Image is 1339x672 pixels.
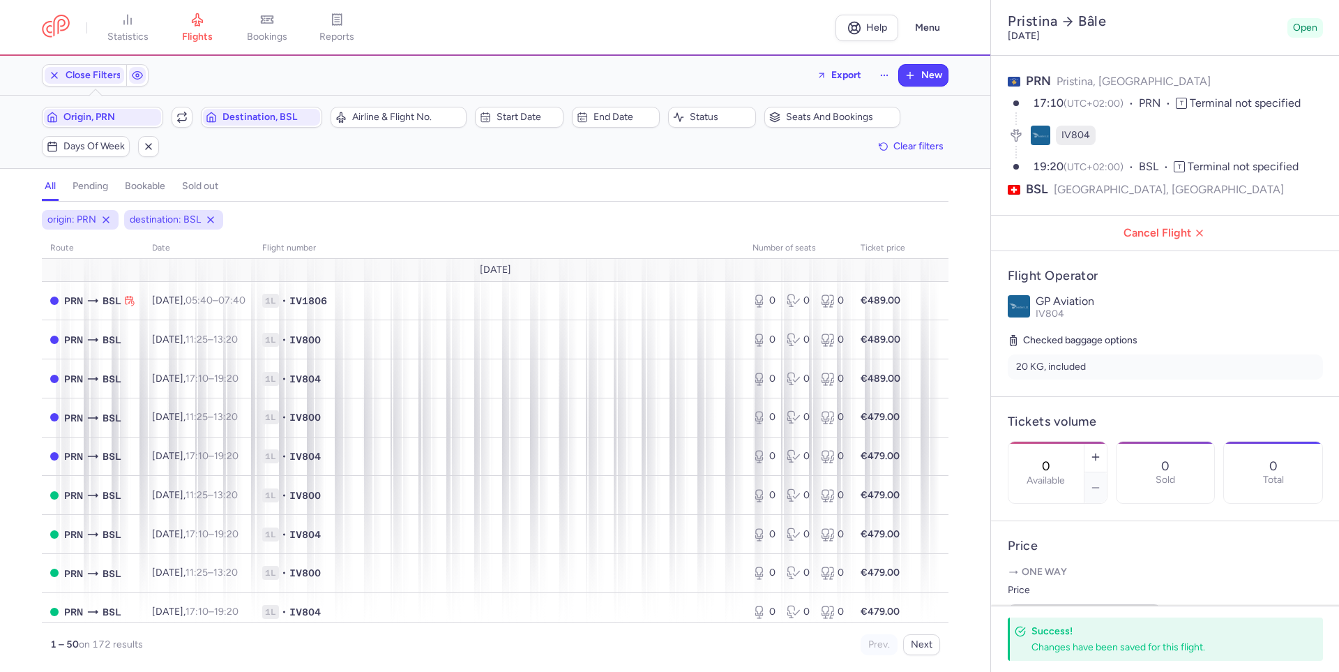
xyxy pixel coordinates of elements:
[130,213,201,227] span: destination: BSL
[42,107,163,128] button: Origin, PRN
[690,112,751,123] span: Status
[152,294,245,306] span: [DATE],
[186,411,208,423] time: 11:25
[861,606,900,618] strong: €479.00
[475,107,563,128] button: Start date
[282,488,287,502] span: •
[319,31,354,43] span: reports
[302,13,372,43] a: reports
[213,334,238,345] time: 13:20
[1008,538,1323,554] h4: Price
[861,567,900,578] strong: €479.00
[1008,414,1323,430] h4: Tickets volume
[42,238,144,259] th: route
[787,528,810,542] div: 0
[821,372,844,386] div: 0
[1064,98,1124,110] span: (UTC+02:00)
[262,333,279,347] span: 1L
[186,334,208,345] time: 11:25
[1057,75,1211,88] span: Pristina, [GEOGRAPHIC_DATA]
[262,488,279,502] span: 1L
[752,528,776,542] div: 0
[186,489,208,501] time: 11:25
[152,606,239,618] span: [DATE],
[186,450,209,462] time: 17:10
[1026,73,1051,89] span: PRN
[497,112,558,123] span: Start date
[821,333,844,347] div: 0
[262,372,279,386] span: 1L
[262,410,279,424] span: 1L
[42,15,70,40] a: CitizenPlane red outlined logo
[1008,295,1030,318] img: GP Aviation logo
[1061,128,1090,142] span: IV804
[103,371,121,387] span: BSL
[262,605,279,619] span: 1L
[787,566,810,580] div: 0
[1008,268,1323,284] h4: Flight Operator
[831,70,861,80] span: Export
[835,15,898,41] a: Help
[152,373,239,384] span: [DATE],
[289,566,321,580] span: IV800
[1139,159,1174,175] span: BSL
[1064,161,1124,173] span: (UTC+02:00)
[808,64,870,87] button: Export
[289,605,321,619] span: IV804
[103,293,121,308] span: BSL
[1008,354,1323,380] li: 20 KG, included
[861,489,900,501] strong: €479.00
[186,489,238,501] span: –
[152,450,239,462] span: [DATE],
[899,65,948,86] button: New
[752,372,776,386] div: 0
[787,449,810,463] div: 0
[752,566,776,580] div: 0
[1008,565,1323,579] p: One way
[79,639,143,650] span: on 172 results
[786,112,895,123] span: Seats and bookings
[821,410,844,424] div: 0
[289,372,321,386] span: IV804
[201,107,322,128] button: Destination, BSL
[668,107,756,128] button: Status
[214,450,239,462] time: 19:20
[480,264,511,276] span: [DATE]
[50,639,79,650] strong: 1 – 50
[1031,641,1292,654] div: Changes have been saved for this flight.
[254,238,744,259] th: Flight number
[186,528,209,540] time: 17:10
[282,566,287,580] span: •
[103,449,121,464] span: BSL
[1008,13,1282,30] h2: Pristina Bâle
[852,238,914,259] th: Ticket price
[289,488,321,502] span: IV800
[1027,475,1065,486] label: Available
[186,294,245,306] span: –
[186,567,208,578] time: 11:25
[152,567,238,578] span: [DATE],
[331,107,467,128] button: Airline & Flight No.
[103,527,121,542] span: BSL
[43,65,126,86] button: Close Filters
[262,294,279,308] span: 1L
[63,112,158,123] span: Origin, PRN
[282,333,287,347] span: •
[352,112,462,123] span: Airline & Flight No.
[64,566,83,581] span: PRN
[1008,604,1161,635] input: ---
[73,180,108,193] h4: pending
[152,528,239,540] span: [DATE],
[214,373,239,384] time: 19:20
[861,528,900,540] strong: €479.00
[861,334,900,345] strong: €489.00
[1156,475,1175,486] p: Sold
[787,333,810,347] div: 0
[289,449,321,463] span: IV804
[764,107,900,128] button: Seats and bookings
[861,294,900,306] strong: €489.00
[893,141,944,151] span: Clear filters
[103,488,121,503] span: BSL
[821,605,844,619] div: 0
[282,528,287,542] span: •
